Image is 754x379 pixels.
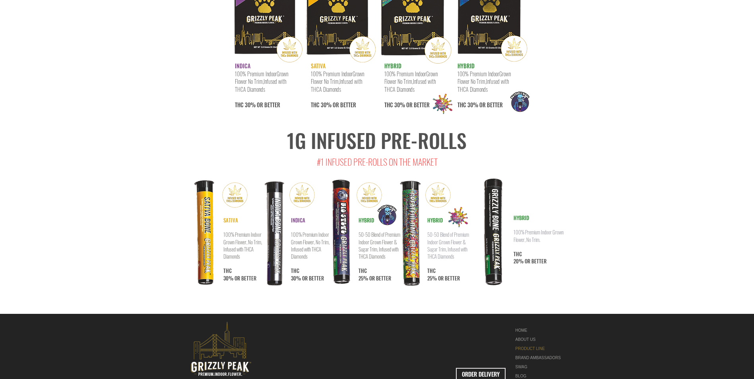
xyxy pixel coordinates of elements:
[443,202,473,232] img: GD-logo.png
[235,70,277,78] span: 100% Premium Indoor
[223,230,262,260] span: 100% Premium Indoor Grown Flower, No Trim, Infused with THCA Diamonds
[384,70,438,86] span: Grown Flower No Trim,
[514,228,564,243] span: 100% Premium Indoor Grown Flower, No Trim.
[469,174,519,290] img: GB bone.png
[427,267,460,282] span: THC 25% OR BETTER
[317,155,438,168] span: #1 INFUSED PRE-ROLLS ON THE MARKET
[384,70,426,78] span: 100% Premium Indoor
[311,70,353,78] span: 100% Premium Indoor
[457,77,509,109] span: THC 30% OR BETTER
[316,176,365,289] img: bsbone.png
[457,70,511,86] span: Grown Flower No Trim,
[516,335,566,344] a: ABOUT US
[427,230,469,260] span: 50-50 Blend of Premium Indoor Grown Flower & Sugar Trim, Infused with THCA Diamonds
[311,77,362,109] span: THC 30% OR BETTER
[235,77,286,93] span: Infused with THCA Diamonds
[516,344,566,353] a: PRODUCT LINE
[235,77,286,109] span: THC 30% OR BETTER
[235,62,250,70] span: INDICA
[287,125,467,155] span: 1G INFUSED PRE-ROLLS
[514,250,547,265] span: THC 20% OR BETTER
[370,197,405,232] img: BS-Logo.png
[427,89,458,119] img: GD-logo.png
[462,370,500,378] span: ORDER DELIVERY
[384,176,433,289] img: GD bone.png
[291,267,324,282] span: THC 30% OR BETTER
[355,181,384,209] img: THC-infused.png
[516,326,566,335] a: HOME
[311,77,362,93] span: Infused with THCA Diamonds
[235,70,288,86] span: Grown Flower No Trim,
[221,181,249,209] img: THC-infused.png
[424,181,452,209] img: THC-infused.png
[457,62,475,70] span: HYBRID
[191,322,251,376] svg: premium-indoor-cannabis
[457,77,509,93] span: Infused with THCA Diamonds
[514,214,529,222] span: HYBRID
[457,70,499,78] span: 100% Premium Indoor
[427,216,443,224] span: HYBRID
[359,216,374,224] span: HYBRID
[502,84,537,119] img: BS-Logo.png
[384,77,436,109] span: THC 30% OR BETTER
[182,177,232,290] img: sativa bone.png
[359,267,391,282] span: THC 25% OR BETTER
[311,70,364,86] span: Grown Flower No Trim,
[223,267,256,282] span: THC 30% OR BETTER
[291,230,330,260] span: 100% Premium Indoor Grown Flower, No Trim, Infused with THCA Diamonds
[288,181,316,209] img: THC-infused.png
[251,177,300,290] img: indicabone.png
[516,362,566,371] a: SWAG
[359,230,400,260] span: 50-50 Blend of Premium Indoor Grown Flower & Sugar Trim, Infused with THCA Diamonds
[516,353,566,362] div: BRAND AMBASSADORS
[384,77,436,93] span: Infused with THCA Diamonds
